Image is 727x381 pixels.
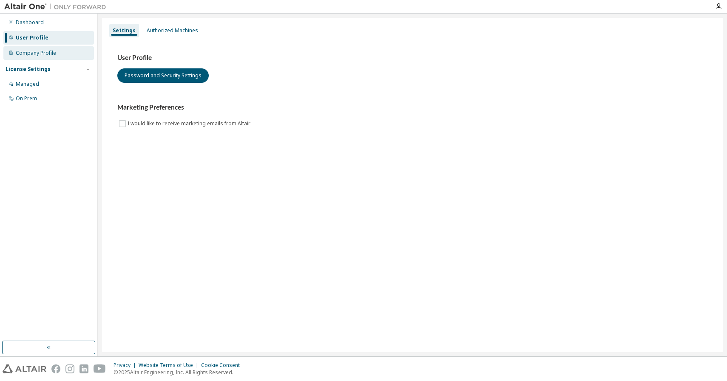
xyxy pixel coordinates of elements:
[16,50,56,56] div: Company Profile
[16,95,37,102] div: On Prem
[16,34,48,41] div: User Profile
[65,364,74,373] img: instagram.svg
[16,81,39,87] div: Managed
[117,103,707,112] h3: Marketing Preferences
[3,364,46,373] img: altair_logo.svg
[113,27,136,34] div: Settings
[4,3,111,11] img: Altair One
[16,19,44,26] div: Dashboard
[51,364,60,373] img: facebook.svg
[114,362,139,369] div: Privacy
[139,362,201,369] div: Website Terms of Use
[117,54,707,62] h3: User Profile
[94,364,106,373] img: youtube.svg
[6,66,51,73] div: License Settings
[147,27,198,34] div: Authorized Machines
[114,369,245,376] p: © 2025 Altair Engineering, Inc. All Rights Reserved.
[128,119,252,129] label: I would like to receive marketing emails from Altair
[80,364,88,373] img: linkedin.svg
[117,68,209,83] button: Password and Security Settings
[201,362,245,369] div: Cookie Consent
